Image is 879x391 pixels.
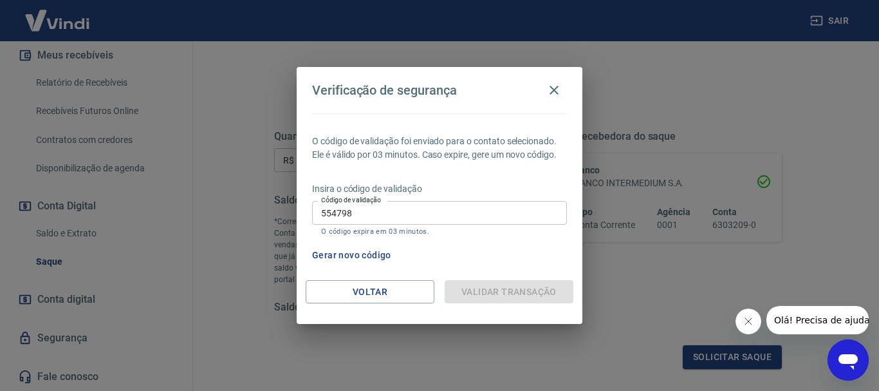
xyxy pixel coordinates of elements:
p: O código expira em 03 minutos. [321,227,558,236]
span: Olá! Precisa de ajuda? [8,9,108,19]
iframe: Mensagem da empresa [766,306,869,334]
button: Gerar novo código [307,243,396,267]
button: Voltar [306,280,434,304]
p: O código de validação foi enviado para o contato selecionado. Ele é válido por 03 minutos. Caso e... [312,135,567,162]
label: Código de validação [321,195,381,205]
iframe: Fechar mensagem [736,309,761,334]
h4: Verificação de segurança [312,82,457,98]
iframe: Botão para abrir a janela de mensagens [828,339,869,381]
p: Insira o código de validação [312,182,567,196]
